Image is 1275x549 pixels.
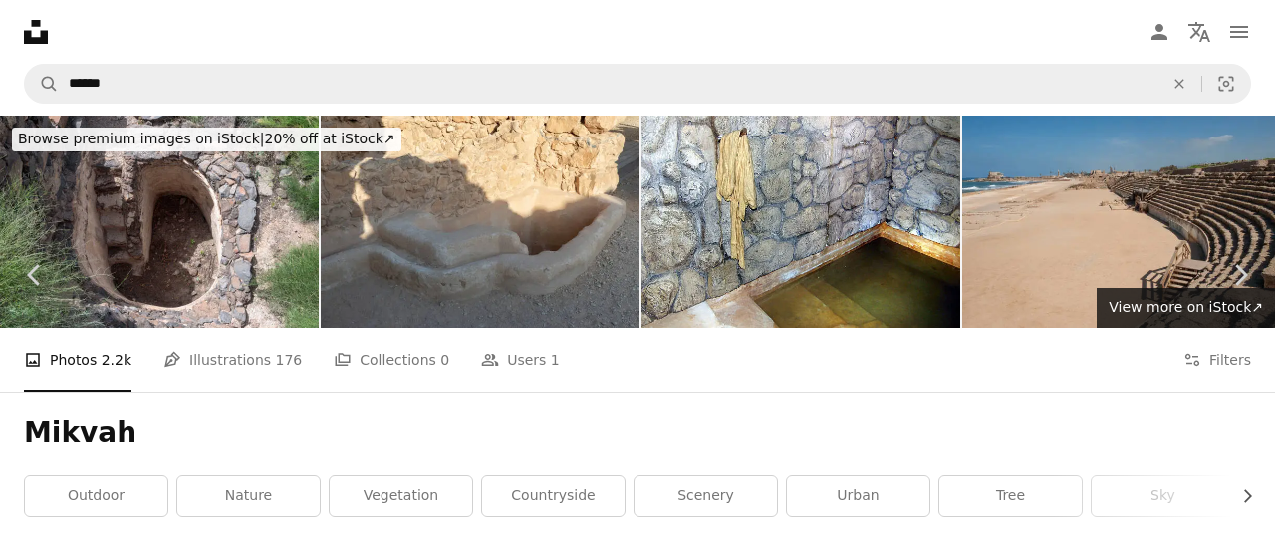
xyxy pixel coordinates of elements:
button: Clear [1157,65,1201,103]
a: Users 1 [481,328,560,392]
button: Menu [1219,12,1259,52]
img: The remains of a ritual Jewish bath - Mikvah in one of the buildings of the Masada fortress in th... [321,116,639,328]
a: sky [1092,476,1234,516]
span: 20% off at iStock ↗ [18,131,395,146]
button: Filters [1183,328,1251,392]
button: Visual search [1202,65,1250,103]
a: View more on iStock↗ [1097,288,1275,328]
a: vegetation [330,476,472,516]
a: Illustrations 176 [163,328,302,392]
img: Judaism - Mikvah [641,116,960,328]
button: Language [1179,12,1219,52]
form: Find visuals sitewide [24,64,1251,104]
a: urban [787,476,929,516]
a: countryside [482,476,625,516]
h1: Mikvah [24,415,1251,451]
a: tree [939,476,1082,516]
a: Next [1205,179,1275,371]
a: scenery [635,476,777,516]
span: Browse premium images on iStock | [18,131,264,146]
a: outdoor [25,476,167,516]
a: Collections 0 [334,328,449,392]
a: nature [177,476,320,516]
button: scroll list to the right [1229,476,1251,516]
a: Log in / Sign up [1140,12,1179,52]
button: Search Unsplash [25,65,59,103]
span: 176 [276,349,303,371]
span: View more on iStock ↗ [1109,299,1263,315]
span: 0 [440,349,449,371]
span: 1 [551,349,560,371]
a: Home — Unsplash [24,20,48,44]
